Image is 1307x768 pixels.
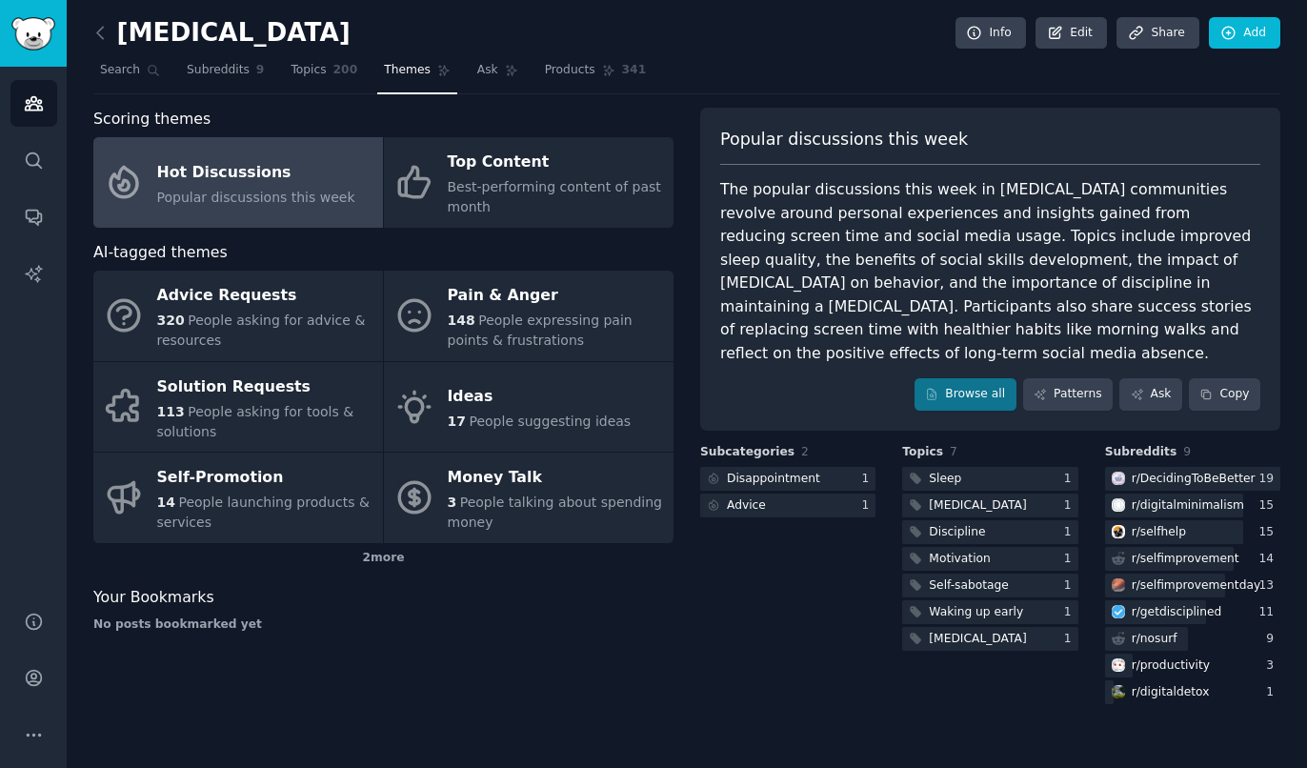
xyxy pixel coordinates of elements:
img: GummySearch logo [11,17,55,51]
a: Add [1209,17,1280,50]
a: Top ContentBest-performing content of past month [384,137,674,228]
div: Self-Promotion [157,463,373,494]
a: Advice Requests320People asking for advice & resources [93,271,383,361]
h2: [MEDICAL_DATA] [93,18,351,49]
span: 148 [448,313,475,328]
a: Themes [377,55,457,94]
div: No posts bookmarked yet [93,616,674,634]
a: Waking up early1 [902,600,1077,624]
a: Search [93,55,167,94]
a: [MEDICAL_DATA]1 [902,494,1077,517]
span: 17 [448,414,466,429]
div: r/ digitaldetox [1132,684,1210,701]
div: Advice Requests [157,281,373,312]
div: 1 [1064,524,1078,541]
a: Self-Promotion14People launching products & services [93,453,383,543]
div: Self-sabotage [929,577,1009,595]
div: Ideas [448,382,632,413]
div: 1 [1064,497,1078,515]
div: r/ nosurf [1132,631,1177,648]
div: Motivation [929,551,991,568]
div: 14 [1258,551,1280,568]
span: Ask [477,62,498,79]
span: Subreddits [1105,444,1177,461]
div: r/ selfimprovementday [1132,577,1261,595]
img: selfhelp [1112,525,1125,538]
span: People expressing pain points & frustrations [448,313,633,348]
div: 3 [1266,657,1280,675]
div: [MEDICAL_DATA] [929,631,1026,648]
div: 15 [1258,524,1280,541]
a: Ask [1119,378,1182,411]
span: Popular discussions this week [720,128,968,152]
div: [MEDICAL_DATA] [929,497,1026,515]
div: 1 [1064,551,1078,568]
a: digitalminimalismr/digitalminimalism15 [1105,494,1280,517]
span: Subreddits [187,62,250,79]
div: 1 [862,497,876,515]
a: Advice1 [700,494,875,517]
span: 113 [157,404,185,419]
a: Products341 [538,55,653,94]
div: Top Content [448,148,664,178]
a: DecidingToBeBetterr/DecidingToBeBetter19 [1105,467,1280,491]
div: Solution Requests [157,372,373,402]
img: digitalminimalism [1112,498,1125,512]
div: 11 [1258,604,1280,621]
div: Pain & Anger [448,281,664,312]
span: 7 [950,445,957,458]
div: Disappointment [727,471,820,488]
div: 1 [1266,684,1280,701]
span: 3 [448,495,457,510]
span: People launching products & services [157,495,370,530]
div: 19 [1258,471,1280,488]
div: r/ productivity [1132,657,1210,675]
a: productivityr/productivity3 [1105,654,1280,677]
span: People suggesting ideas [469,414,631,429]
a: r/nosurf9 [1105,627,1280,651]
div: 9 [1266,631,1280,648]
a: Self-sabotage1 [902,574,1077,597]
div: r/ selfimprovement [1132,551,1239,568]
a: Info [955,17,1026,50]
span: Topics [291,62,326,79]
div: 2 more [93,543,674,574]
div: 15 [1258,497,1280,515]
span: 320 [157,313,185,328]
span: 14 [157,495,175,510]
span: Popular discussions this week [157,190,355,205]
a: Patterns [1023,378,1113,411]
span: People talking about spending money [448,495,662,530]
div: Waking up early [929,604,1023,621]
a: Ask [471,55,525,94]
img: DecidingToBeBetter [1112,472,1125,485]
span: 341 [622,62,647,79]
span: Search [100,62,140,79]
div: The popular discussions this week in [MEDICAL_DATA] communities revolve around personal experienc... [720,178,1260,365]
span: Scoring themes [93,108,211,131]
span: 2 [801,445,809,458]
a: digitaldetoxr/digitaldetox1 [1105,680,1280,704]
span: Products [545,62,595,79]
span: Subcategories [700,444,794,461]
a: Browse all [915,378,1016,411]
a: Motivation1 [902,547,1077,571]
span: Themes [384,62,431,79]
span: 9 [256,62,265,79]
a: Money Talk3People talking about spending money [384,453,674,543]
span: 9 [1183,445,1191,458]
a: Hot DiscussionsPopular discussions this week [93,137,383,228]
div: 13 [1258,577,1280,595]
a: Topics200 [284,55,364,94]
a: Discipline1 [902,520,1077,544]
a: Pain & Anger148People expressing pain points & frustrations [384,271,674,361]
div: r/ getdisciplined [1132,604,1222,621]
span: People asking for advice & resources [157,313,366,348]
img: digitaldetox [1112,685,1125,698]
span: Best-performing content of past month [448,179,661,214]
div: 1 [1064,604,1078,621]
img: productivity [1112,658,1125,672]
div: Advice [727,497,766,515]
img: selfimprovementday [1112,578,1125,592]
div: r/ digitalminimalism [1132,497,1244,515]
